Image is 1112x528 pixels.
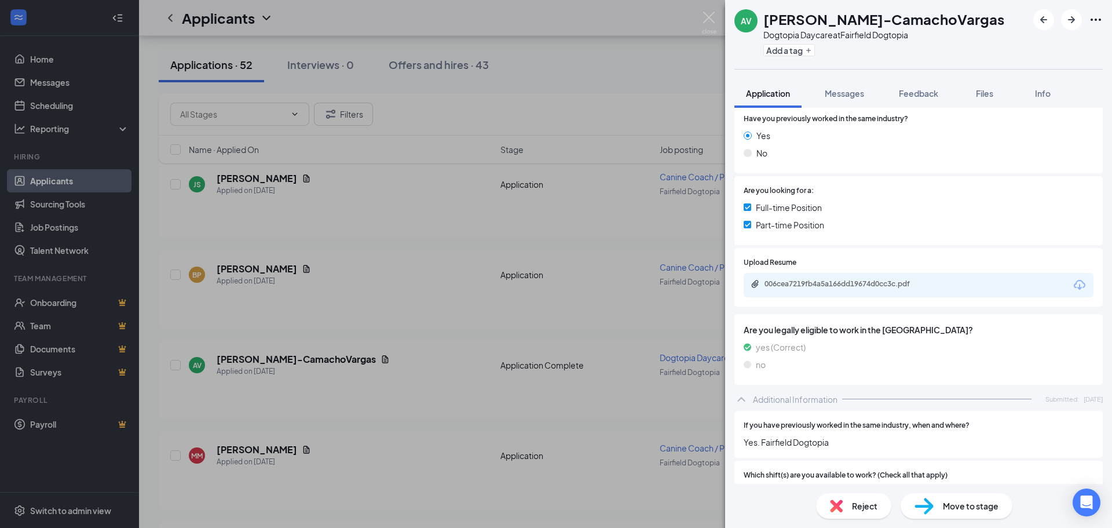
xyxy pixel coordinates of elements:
div: Open Intercom Messenger [1073,489,1100,516]
span: Upload Resume [744,257,796,268]
svg: Paperclip [751,279,760,289]
span: Part-time Position [756,219,824,231]
svg: Plus [805,47,812,54]
button: PlusAdd a tag [763,44,815,56]
span: Move to stage [943,500,998,512]
span: Info [1035,88,1051,99]
a: Paperclip006cea7219fb4a5a166dd19674d0cc3c.pdf [751,279,938,290]
span: Application [746,88,790,99]
span: yes (Correct) [756,341,806,354]
span: Reject [852,500,877,512]
span: Messages [825,88,864,99]
svg: ArrowLeftNew [1037,13,1051,27]
button: ArrowLeftNew [1033,9,1054,30]
span: Have you previously worked in the same industry? [744,114,908,125]
span: Are you legally eligible to work in the [GEOGRAPHIC_DATA]? [744,323,1093,336]
span: Feedback [899,88,938,99]
div: Additional Information [753,394,837,405]
div: Dogtopia Daycare at Fairfield Dogtopia [763,29,1004,41]
svg: Download [1073,278,1087,292]
span: If you have previously worked in the same industry, when and where? [744,420,970,431]
span: Full-time Position [756,201,822,214]
span: [DATE] [1084,394,1103,404]
span: Which shift(s) are you available to work? (Check all that apply) [744,470,948,481]
svg: ArrowRight [1065,13,1078,27]
svg: Ellipses [1089,13,1103,27]
button: ArrowRight [1061,9,1082,30]
h1: [PERSON_NAME]-CamachoVargas [763,9,1004,29]
span: Submitted: [1045,394,1079,404]
svg: ChevronUp [734,392,748,406]
div: 006cea7219fb4a5a166dd19674d0cc3c.pdf [765,279,927,289]
span: Are you looking for a: [744,185,814,196]
div: AV [741,15,752,27]
span: Yes. Fairfield Dogtopia [744,436,1093,449]
span: no [756,358,766,371]
span: No [756,147,767,159]
span: Yes [756,129,770,142]
span: Files [976,88,993,99]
